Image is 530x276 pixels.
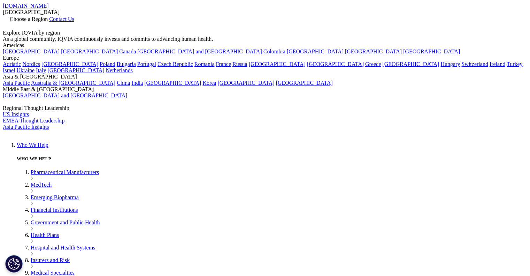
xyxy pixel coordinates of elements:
a: [GEOGRAPHIC_DATA] [287,49,344,54]
div: As a global community, IQVIA continuously invests and commits to advancing human health. [3,36,527,42]
a: [DOMAIN_NAME] [3,3,49,9]
a: Italy [36,67,46,73]
a: Hungary [440,61,460,67]
a: Government and Public Health [31,219,100,225]
a: [GEOGRAPHIC_DATA] [3,49,60,54]
a: [GEOGRAPHIC_DATA] and [GEOGRAPHIC_DATA] [137,49,262,54]
a: [GEOGRAPHIC_DATA] [307,61,364,67]
div: Asia & [GEOGRAPHIC_DATA] [3,74,527,80]
a: [GEOGRAPHIC_DATA] [249,61,306,67]
a: Ukraine [17,67,35,73]
a: Israel [3,67,15,73]
a: Asia Pacific [3,80,30,86]
div: Americas [3,42,527,49]
a: Pharmaceutical Manufacturers [31,169,99,175]
a: Ireland [490,61,505,67]
a: Colombia [263,49,285,54]
a: Medical Specialties [31,270,75,276]
a: [GEOGRAPHIC_DATA] and [GEOGRAPHIC_DATA] [3,92,127,98]
a: China [117,80,130,86]
a: Insurers and Risk [31,257,70,263]
div: Europe [3,55,527,61]
a: Health Plans [31,232,59,238]
a: Korea [202,80,216,86]
a: Asia Pacific Insights [3,124,49,130]
a: [GEOGRAPHIC_DATA] [345,49,402,54]
a: [GEOGRAPHIC_DATA] [61,49,118,54]
div: Explore IQVIA by region [3,30,527,36]
a: [GEOGRAPHIC_DATA] [144,80,201,86]
a: India [131,80,143,86]
div: Regional Thought Leadership [3,105,527,111]
a: [GEOGRAPHIC_DATA] [47,67,104,73]
a: Netherlands [106,67,133,73]
a: Switzerland [461,61,488,67]
a: Australia & [GEOGRAPHIC_DATA] [31,80,115,86]
a: Canada [119,49,136,54]
a: US Insights [3,111,29,117]
a: Who We Help [17,142,48,148]
div: [GEOGRAPHIC_DATA] [3,9,527,15]
a: Russia [232,61,247,67]
span: Choose a Region [10,16,48,22]
a: Turkey [507,61,523,67]
a: [GEOGRAPHIC_DATA] [382,61,439,67]
a: [GEOGRAPHIC_DATA] [41,61,98,67]
a: Nordics [22,61,40,67]
a: MedTech [31,182,52,188]
a: Czech Republic [158,61,193,67]
a: Contact Us [49,16,74,22]
a: Poland [100,61,115,67]
a: [GEOGRAPHIC_DATA] [276,80,333,86]
a: Financial Institutions [31,207,78,213]
h5: WHO WE HELP [17,156,527,162]
a: [GEOGRAPHIC_DATA] [217,80,274,86]
a: Portugal [137,61,156,67]
a: Bulgaria [117,61,136,67]
div: Middle East & [GEOGRAPHIC_DATA] [3,86,527,92]
a: Hospital and Health Systems [31,245,95,251]
a: Emerging Biopharma [31,194,79,200]
a: [GEOGRAPHIC_DATA] [403,49,460,54]
a: France [216,61,231,67]
a: EMEA Thought Leadership [3,118,64,124]
button: Cookies Settings [5,255,23,273]
a: Adriatic [3,61,21,67]
a: Romania [194,61,215,67]
a: Greece [365,61,381,67]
